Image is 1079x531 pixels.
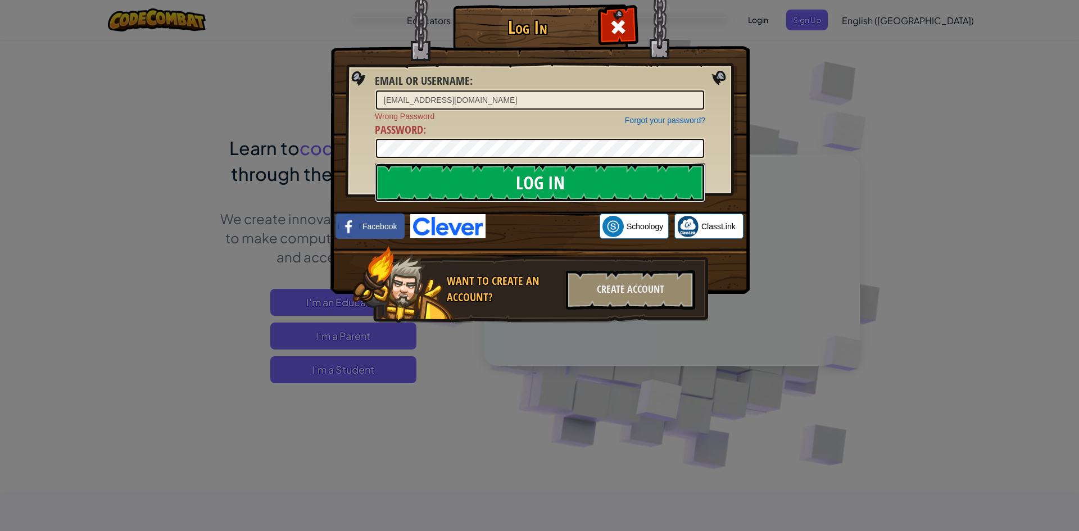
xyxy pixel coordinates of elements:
[338,216,360,237] img: facebook_small.png
[677,216,699,237] img: classlink-logo-small.png
[375,163,705,202] input: Log In
[701,221,736,232] span: ClassLink
[375,122,426,138] label: :
[456,17,599,37] h1: Log In
[375,73,470,88] span: Email or Username
[602,216,624,237] img: schoology.png
[362,221,397,232] span: Facebook
[375,122,423,137] span: Password
[375,111,705,122] span: Wrong Password
[375,73,473,89] label: :
[447,273,559,305] div: Want to create an account?
[625,116,705,125] a: Forgot your password?
[486,214,600,239] iframe: Sign in with Google Button
[410,214,486,238] img: clever-logo-blue.png
[627,221,663,232] span: Schoology
[566,270,695,310] div: Create Account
